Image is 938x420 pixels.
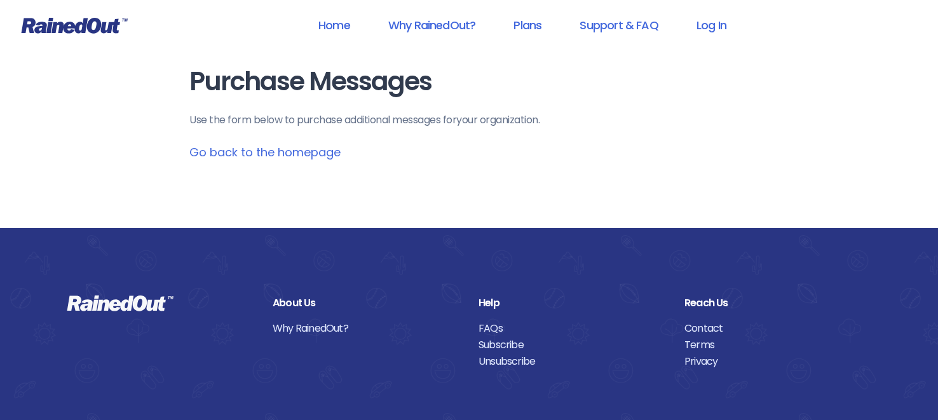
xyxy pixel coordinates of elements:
a: Terms [684,337,871,353]
a: Subscribe [479,337,665,353]
a: Log In [680,11,743,39]
h1: Purchase Messages [189,67,749,96]
div: Reach Us [684,295,871,311]
a: Unsubscribe [479,353,665,370]
p: Use the form below to purchase additional messages for your organization . [189,112,749,128]
a: Why RainedOut? [372,11,493,39]
a: FAQs [479,320,665,337]
a: Support & FAQ [563,11,674,39]
a: Privacy [684,353,871,370]
div: About Us [273,295,459,311]
a: Home [302,11,367,39]
a: Go back to the homepage [189,144,341,160]
a: Plans [497,11,558,39]
div: Help [479,295,665,311]
a: Why RainedOut? [273,320,459,337]
a: Contact [684,320,871,337]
